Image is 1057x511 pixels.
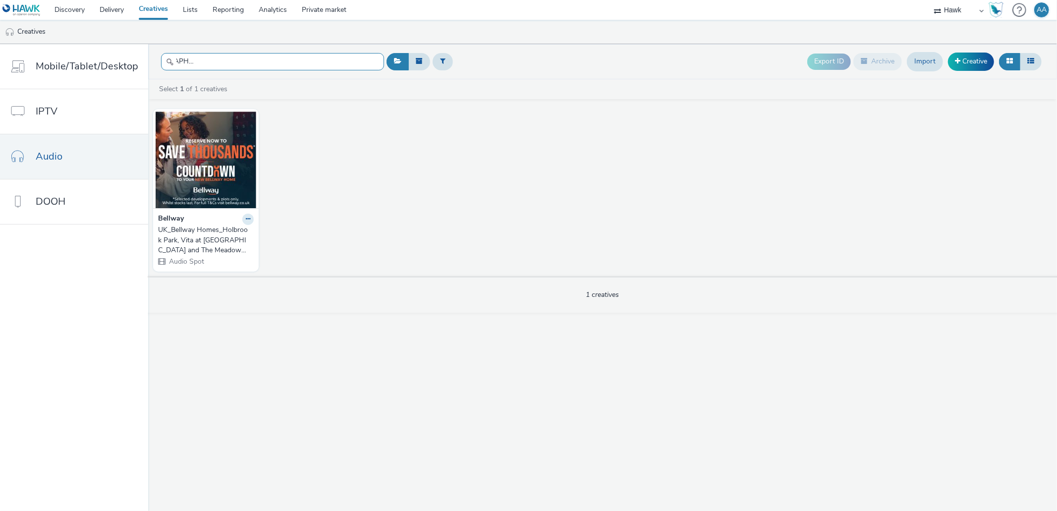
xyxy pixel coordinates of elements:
[907,52,943,71] a: Import
[948,53,994,70] a: Creative
[158,214,184,225] strong: Bellway
[168,257,204,266] span: Audio Spot
[586,290,619,299] span: 1 creatives
[36,104,57,118] span: IPTV
[36,149,62,164] span: Audio
[36,59,138,73] span: Mobile/Tablet/Desktop
[156,112,256,208] img: UK_Bellway Homes_Holbrook Park, Vita at Holbrook and The Meadows_Hawk_Audio_30_300x250_29/09/2025...
[853,53,902,70] button: Archive
[161,53,384,70] input: Search...
[999,53,1020,70] button: Grid
[158,225,254,255] a: UK_Bellway Homes_Holbrook Park, Vita at [GEOGRAPHIC_DATA] and The Meadows_Hawk_Audio_30_300x250_2...
[5,27,15,37] img: audio
[807,54,851,69] button: Export ID
[989,2,1007,18] a: Hawk Academy
[1020,53,1042,70] button: Table
[2,4,41,16] img: undefined Logo
[180,84,184,94] strong: 1
[158,225,250,255] div: UK_Bellway Homes_Holbrook Park, Vita at [GEOGRAPHIC_DATA] and The Meadows_Hawk_Audio_30_300x250_2...
[989,2,1003,18] img: Hawk Academy
[158,84,231,94] a: Select of 1 creatives
[1037,2,1047,17] div: AA
[36,194,65,209] span: DOOH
